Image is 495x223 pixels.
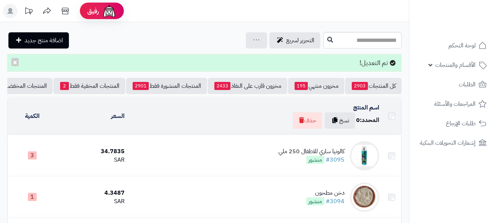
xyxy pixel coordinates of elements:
span: 2903 [352,82,368,90]
span: طلبات الإرجاع [446,118,476,129]
div: تم التعديل! [7,54,402,72]
span: منشور [306,156,324,164]
button: نسخ [325,112,355,129]
div: دخن مطحون [306,189,344,197]
a: #3094 [326,197,344,206]
span: المراجعات والأسئلة [434,99,476,109]
span: الطلبات [459,79,476,90]
span: رفيق [87,7,99,15]
a: المنتجات المنشورة فقط2901 [126,78,207,94]
a: كل المنتجات2903 [345,78,402,94]
img: دخن مطحون [350,183,379,212]
div: 34.7835 [60,147,125,156]
a: اسم المنتج [353,103,379,112]
span: 195 [295,82,308,90]
span: 0 [356,116,360,125]
span: 1 [28,193,37,201]
span: 2433 [214,82,230,90]
a: مخزون قارب على النفاذ2433 [208,78,287,94]
a: المراجعات والأسئلة [414,95,491,113]
a: لوحة التحكم [414,37,491,54]
span: منشور [306,197,324,205]
a: المنتجات المخفية فقط2 [53,78,125,94]
button: × [11,58,19,66]
span: 2 [60,82,69,90]
a: #3095 [326,155,344,164]
button: حذف [293,112,322,129]
a: طلبات الإرجاع [414,115,491,132]
img: ai-face.png [102,4,117,18]
a: إشعارات التحويلات البنكية [414,134,491,152]
span: 2901 [133,82,149,90]
span: 3 [28,151,37,159]
span: لوحة التحكم [448,40,476,51]
span: التحرير لسريع [286,36,314,45]
a: اضافة منتج جديد [8,32,69,48]
a: السعر [111,112,125,121]
div: المحدد: [356,116,379,125]
div: 4.3487 [60,189,125,197]
a: مخزون منتهي195 [288,78,344,94]
div: SAR [60,156,125,164]
div: كالونيا ساري للاطفال 250 ملي [278,147,344,156]
img: كالونيا ساري للاطفال 250 ملي [350,141,379,170]
span: اضافة منتج جديد [25,36,63,45]
a: التحرير لسريع [269,32,320,48]
a: الطلبات [414,76,491,93]
div: SAR [60,197,125,206]
a: الكمية [25,112,40,121]
a: تحديثات المنصة [19,4,38,20]
span: إشعارات التحويلات البنكية [420,138,476,148]
span: الأقسام والمنتجات [435,60,476,70]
